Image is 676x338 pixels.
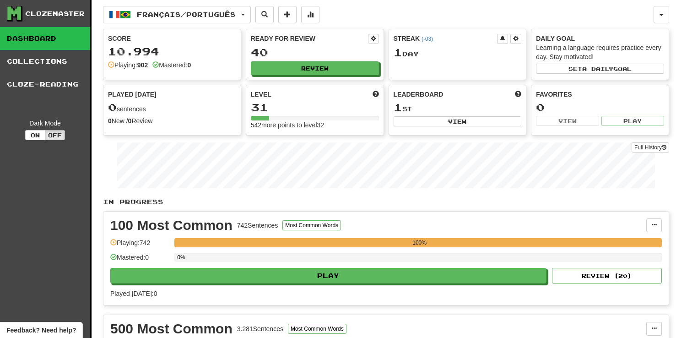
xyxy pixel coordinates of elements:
[110,322,233,336] div: 500 Most Common
[108,90,157,99] span: Played [DATE]
[632,142,669,153] a: Full History
[128,117,132,125] strong: 0
[110,253,170,268] div: Mastered: 0
[394,46,402,59] span: 1
[177,238,662,247] div: 100%
[394,34,498,43] div: Streak
[108,60,148,70] div: Playing:
[582,65,613,72] span: a daily
[536,43,664,61] div: Learning a language requires practice every day. Stay motivated!
[251,61,379,75] button: Review
[255,6,274,23] button: Search sentences
[394,101,402,114] span: 1
[25,130,45,140] button: On
[108,116,236,125] div: New / Review
[536,90,664,99] div: Favorites
[394,102,522,114] div: st
[552,268,662,283] button: Review (20)
[394,47,522,59] div: Day
[110,290,157,297] span: Played [DATE]: 0
[152,60,191,70] div: Mastered:
[6,326,76,335] span: Open feedback widget
[536,64,664,74] button: Seta dailygoal
[110,218,233,232] div: 100 Most Common
[536,34,664,43] div: Daily Goal
[394,90,443,99] span: Leaderboard
[108,117,112,125] strong: 0
[237,324,283,333] div: 3.281 Sentences
[137,61,148,69] strong: 902
[187,61,191,69] strong: 0
[108,34,236,43] div: Score
[282,220,341,230] button: Most Common Words
[278,6,297,23] button: Add sentence to collection
[103,197,669,207] p: In Progress
[251,90,271,99] span: Level
[137,11,236,18] span: Français / Português
[108,101,117,114] span: 0
[251,102,379,113] div: 31
[110,238,170,253] div: Playing: 742
[108,102,236,114] div: sentences
[373,90,379,99] span: Score more points to level up
[536,102,664,113] div: 0
[251,47,379,58] div: 40
[237,221,278,230] div: 742 Sentences
[251,34,368,43] div: Ready for Review
[45,130,65,140] button: Off
[601,116,664,126] button: Play
[536,116,599,126] button: View
[110,268,546,283] button: Play
[7,119,83,128] div: Dark Mode
[301,6,319,23] button: More stats
[251,120,379,130] div: 542 more points to level 32
[288,324,346,334] button: Most Common Words
[394,116,522,126] button: View
[25,9,85,18] div: Clozemaster
[108,46,236,57] div: 10.994
[422,36,433,42] a: (-03)
[103,6,251,23] button: Français/Português
[515,90,521,99] span: This week in points, UTC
